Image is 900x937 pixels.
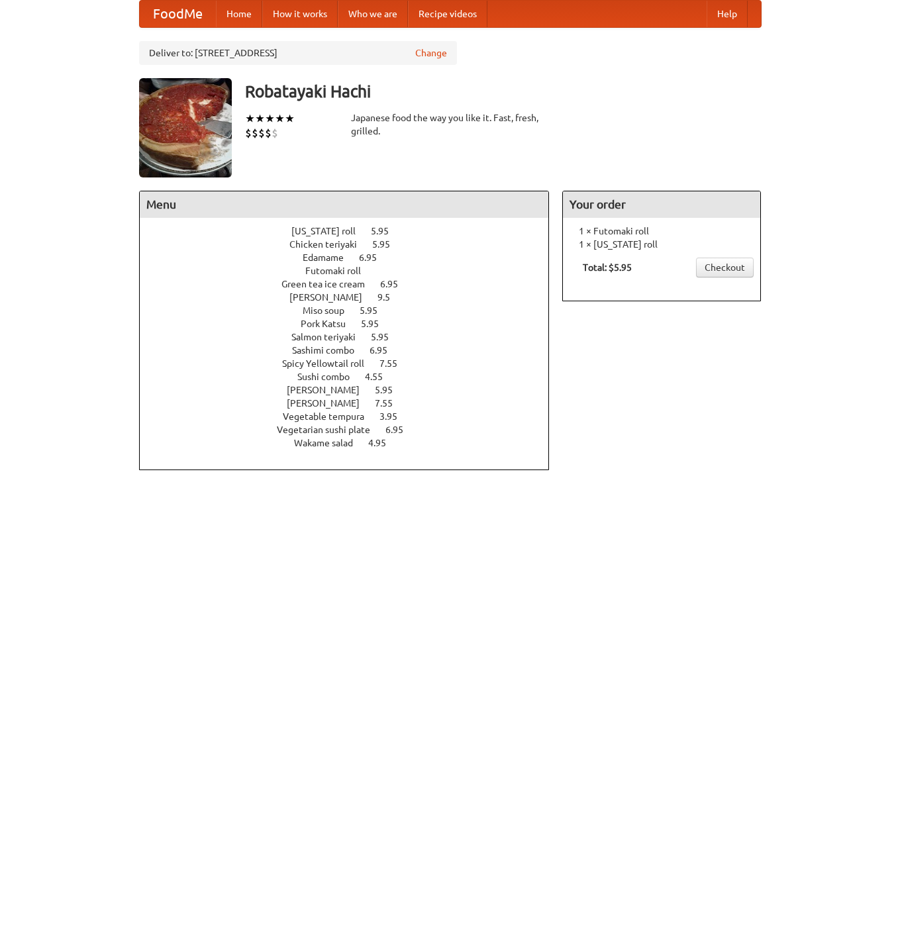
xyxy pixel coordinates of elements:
[289,292,415,303] a: [PERSON_NAME] 9.5
[140,191,549,218] h4: Menu
[283,411,422,422] a: Vegetable tempura 3.95
[252,126,258,140] li: $
[371,332,402,342] span: 5.95
[338,1,408,27] a: Who we are
[289,239,370,250] span: Chicken teriyaki
[262,1,338,27] a: How it works
[377,292,403,303] span: 9.5
[258,126,265,140] li: $
[292,345,412,356] a: Sashimi combo 6.95
[379,358,411,369] span: 7.55
[287,398,417,409] a: [PERSON_NAME] 7.55
[371,226,402,236] span: 5.95
[305,266,399,276] a: Futomaki roll
[139,41,457,65] div: Deliver to: [STREET_ADDRESS]
[291,226,413,236] a: [US_STATE] roll 5.95
[303,305,358,316] span: Miso soup
[245,78,762,105] h3: Robatayaki Hachi
[294,438,411,448] a: Wakame salad 4.95
[303,252,357,263] span: Edamame
[415,46,447,60] a: Change
[408,1,487,27] a: Recipe videos
[292,345,368,356] span: Sashimi combo
[583,262,632,273] b: Total: $5.95
[380,279,411,289] span: 6.95
[370,345,401,356] span: 6.95
[282,358,377,369] span: Spicy Yellowtail roll
[283,411,377,422] span: Vegetable tempura
[570,238,754,251] li: 1 × [US_STATE] roll
[372,239,403,250] span: 5.95
[368,438,399,448] span: 4.95
[301,319,403,329] a: Pork Katsu 5.95
[272,126,278,140] li: $
[297,371,407,382] a: Sushi combo 4.55
[282,358,422,369] a: Spicy Yellowtail roll 7.55
[287,385,417,395] a: [PERSON_NAME] 5.95
[289,239,415,250] a: Chicken teriyaki 5.95
[277,424,428,435] a: Vegetarian sushi plate 6.95
[291,226,369,236] span: [US_STATE] roll
[297,371,363,382] span: Sushi combo
[707,1,748,27] a: Help
[375,398,406,409] span: 7.55
[351,111,550,138] div: Japanese food the way you like it. Fast, fresh, grilled.
[305,266,374,276] span: Futomaki roll
[361,319,392,329] span: 5.95
[245,126,252,140] li: $
[365,371,396,382] span: 4.55
[375,385,406,395] span: 5.95
[281,279,423,289] a: Green tea ice cream 6.95
[359,252,390,263] span: 6.95
[294,438,366,448] span: Wakame salad
[287,398,373,409] span: [PERSON_NAME]
[385,424,417,435] span: 6.95
[289,292,375,303] span: [PERSON_NAME]
[291,332,413,342] a: Salmon teriyaki 5.95
[277,424,383,435] span: Vegetarian sushi plate
[303,252,401,263] a: Edamame 6.95
[301,319,359,329] span: Pork Katsu
[139,78,232,177] img: angular.jpg
[379,411,411,422] span: 3.95
[275,111,285,126] li: ★
[216,1,262,27] a: Home
[140,1,216,27] a: FoodMe
[696,258,754,277] a: Checkout
[265,126,272,140] li: $
[360,305,391,316] span: 5.95
[285,111,295,126] li: ★
[265,111,275,126] li: ★
[291,332,369,342] span: Salmon teriyaki
[303,305,402,316] a: Miso soup 5.95
[570,224,754,238] li: 1 × Futomaki roll
[281,279,378,289] span: Green tea ice cream
[563,191,760,218] h4: Your order
[255,111,265,126] li: ★
[287,385,373,395] span: [PERSON_NAME]
[245,111,255,126] li: ★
